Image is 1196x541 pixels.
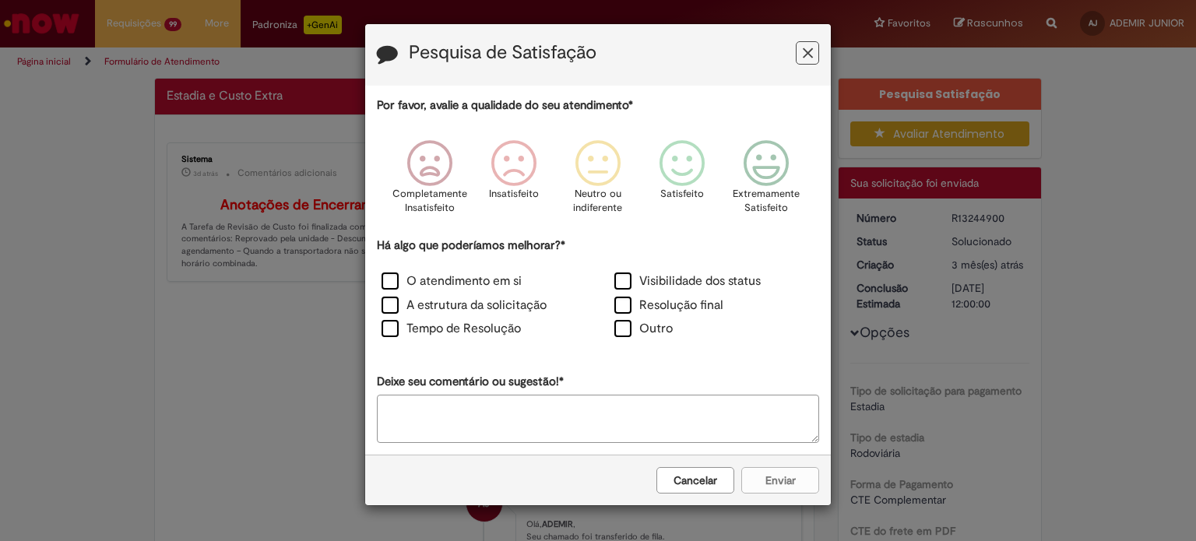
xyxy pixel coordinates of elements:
div: Satisfeito [642,128,722,235]
label: Outro [614,320,673,338]
label: Por favor, avalie a qualidade do seu atendimento* [377,97,633,114]
label: A estrutura da solicitação [382,297,547,314]
label: O atendimento em si [382,272,522,290]
label: Tempo de Resolução [382,320,521,338]
div: Insatisfeito [474,128,554,235]
p: Satisfeito [660,187,704,202]
p: Neutro ou indiferente [570,187,626,216]
p: Extremamente Satisfeito [733,187,800,216]
label: Deixe seu comentário ou sugestão!* [377,374,564,390]
p: Completamente Insatisfeito [392,187,467,216]
button: Cancelar [656,467,734,494]
div: Extremamente Satisfeito [726,128,806,235]
div: Neutro ou indiferente [558,128,638,235]
label: Visibilidade dos status [614,272,761,290]
div: Há algo que poderíamos melhorar?* [377,237,819,343]
p: Insatisfeito [489,187,539,202]
label: Resolução final [614,297,723,314]
div: Completamente Insatisfeito [389,128,469,235]
label: Pesquisa de Satisfação [409,43,596,63]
